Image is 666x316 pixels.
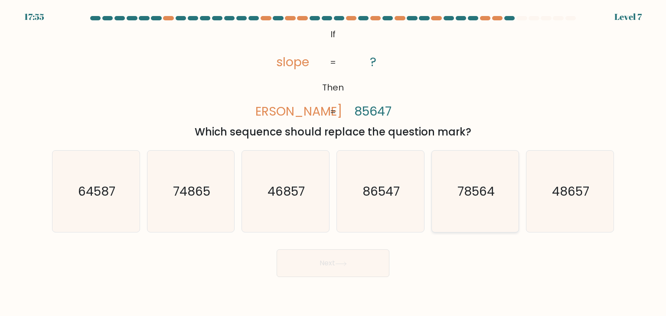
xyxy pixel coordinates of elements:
[244,103,343,120] tspan: [PERSON_NAME]
[330,106,336,118] tspan: =
[330,28,336,40] tspan: If
[277,249,389,277] button: Next
[173,183,210,200] text: 74865
[552,183,589,200] text: 48657
[362,183,400,200] text: 86547
[457,183,495,200] text: 78564
[370,53,376,71] tspan: ?
[24,10,44,23] div: 17:55
[614,10,642,23] div: Level 7
[78,183,115,200] text: 64587
[277,53,310,71] tspan: slope
[268,183,305,200] text: 46857
[330,56,336,68] tspan: =
[354,103,392,120] tspan: 85647
[57,124,609,140] div: Which sequence should replace the question mark?
[256,26,410,121] svg: @import url('[URL][DOMAIN_NAME]);
[322,81,344,94] tspan: Then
